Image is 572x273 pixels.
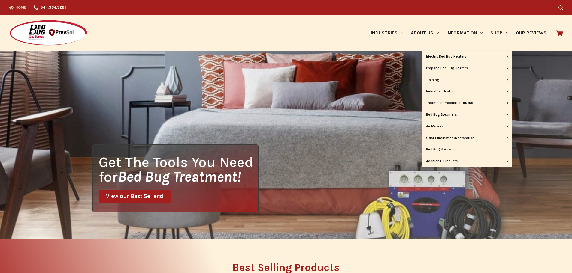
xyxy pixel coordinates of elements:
a: Odor Elimination/Restoration [422,132,512,144]
a: About Us [407,15,443,51]
a: Air Movers [422,121,512,132]
a: Industrial Heaters [422,86,512,97]
h1: Get The Tools You Need for [99,155,258,184]
h2: Best Selling Products [92,262,480,273]
a: Thermal Remediation Trucks [422,97,512,109]
a: Shop [487,15,512,51]
a: Training [422,74,512,86]
nav: Primary [367,15,550,51]
a: Information [443,15,487,51]
i: Bed Bug Treatment! [118,168,241,185]
img: Prevsol/Bed Bug Heat Doctor [9,20,88,46]
button: Search [558,5,563,10]
span: View our Best Sellers! [106,194,164,199]
a: Propane Bed Bug Heaters [422,63,512,74]
a: Industries [367,15,407,51]
a: Bed Bug Sprays [422,144,512,155]
a: Additional Products [422,156,512,167]
a: Our Reviews [512,15,550,51]
a: Bed Bug Steamers [422,109,512,120]
a: View our Best Sellers! [99,190,171,203]
a: Electric Bed Bug Heaters [422,51,512,62]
